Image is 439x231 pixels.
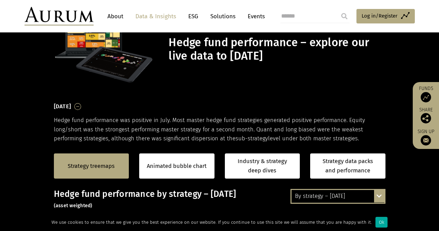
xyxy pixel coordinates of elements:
[362,12,398,20] span: Log in/Register
[236,135,268,142] span: sub-strategy
[375,217,388,228] div: Ok
[416,108,436,123] div: Share
[169,36,383,63] h1: Hedge fund performance – explore our live data to [DATE]
[421,92,431,102] img: Access Funds
[225,153,300,179] a: Industry & strategy deep dives
[104,10,127,23] a: About
[132,10,180,23] a: Data & Insights
[416,86,436,102] a: Funds
[310,153,385,179] a: Strategy data packs and performance
[185,10,202,23] a: ESG
[147,162,207,171] a: Animated bubble chart
[421,113,431,123] img: Share this post
[421,135,431,145] img: Sign up to our newsletter
[25,7,94,26] img: Aurum
[292,190,384,202] div: By strategy – [DATE]
[54,101,71,112] h3: [DATE]
[207,10,239,23] a: Solutions
[54,203,93,209] small: (asset weighted)
[54,116,385,143] p: Hedge fund performance was positive in July. Most master hedge fund strategies generated positive...
[244,10,265,23] a: Events
[416,129,436,145] a: Sign up
[54,189,385,210] h3: Hedge fund performance by strategy – [DATE]
[68,162,115,171] a: Strategy treemaps
[337,9,351,23] input: Submit
[356,9,415,23] a: Log in/Register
